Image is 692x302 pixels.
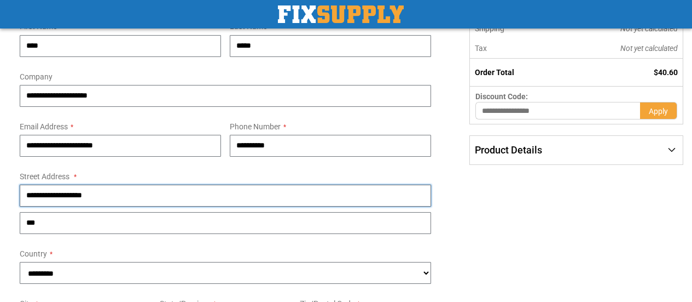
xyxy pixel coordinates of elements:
th: Tax [470,38,565,59]
button: Apply [640,102,677,119]
span: Street Address [20,172,69,181]
span: Apply [649,107,668,116]
span: $40.60 [654,68,678,77]
span: Discount Code: [475,92,528,101]
span: Company [20,72,53,81]
span: Phone Number [230,122,281,131]
span: Shipping [475,24,504,33]
span: Email Address [20,122,68,131]
span: Product Details [475,144,542,156]
span: Not yet calculated [620,24,678,33]
span: Country [20,249,47,258]
span: Not yet calculated [620,44,678,53]
img: Fix Industrial Supply [278,5,404,23]
a: store logo [278,5,404,23]
strong: Order Total [475,68,514,77]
